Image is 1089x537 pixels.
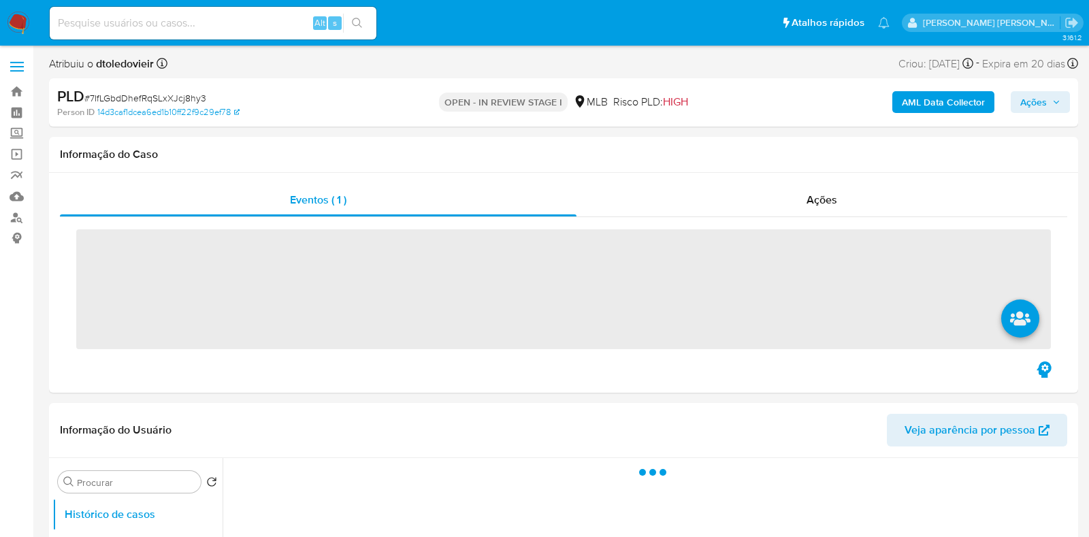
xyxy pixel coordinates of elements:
button: Ações [1011,91,1070,113]
p: danilo.toledo@mercadolivre.com [923,16,1060,29]
span: Ações [807,192,837,208]
div: MLB [573,95,608,110]
button: search-icon [343,14,371,33]
span: ‌ [76,229,1051,349]
b: Person ID [57,106,95,118]
span: Eventos ( 1 ) [290,192,346,208]
span: Expira em 20 dias [982,56,1065,71]
input: Procurar [77,476,195,489]
span: - [976,54,979,73]
span: s [333,16,337,29]
b: PLD [57,85,84,107]
a: Notificações [878,17,890,29]
button: Retornar ao pedido padrão [206,476,217,491]
h1: Informação do Usuário [60,423,172,437]
h1: Informação do Caso [60,148,1067,161]
a: Sair [1064,16,1079,30]
div: Criou: [DATE] [898,54,973,73]
button: Veja aparência por pessoa [887,414,1067,446]
span: Veja aparência por pessoa [905,414,1035,446]
span: HIGH [663,94,688,110]
span: Ações [1020,91,1047,113]
span: Atribuiu o [49,56,154,71]
span: Alt [314,16,325,29]
input: Pesquise usuários ou casos... [50,14,376,32]
a: 14d3caf1dcea6ed1b10ff22f9c29ef78 [97,106,240,118]
b: AML Data Collector [902,91,985,113]
button: Procurar [63,476,74,487]
b: dtoledovieir [93,56,154,71]
span: Atalhos rápidos [792,16,864,30]
button: AML Data Collector [892,91,994,113]
p: OPEN - IN REVIEW STAGE I [439,93,568,112]
span: # 7IfLGbdDhefRqSLxXJcj8hy3 [84,91,206,105]
span: Risco PLD: [613,95,688,110]
button: Histórico de casos [52,498,223,531]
